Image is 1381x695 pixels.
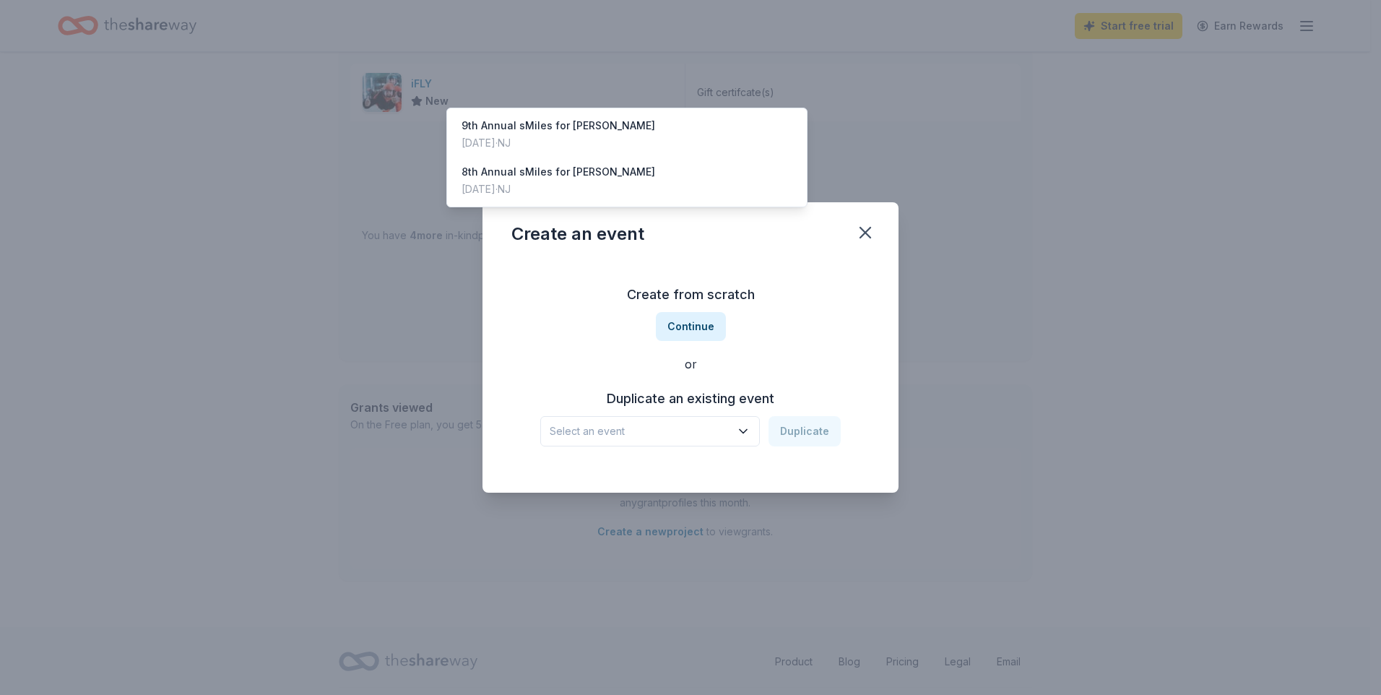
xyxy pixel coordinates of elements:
[446,108,808,207] div: Select an event
[550,423,730,440] span: Select an event
[462,134,655,152] div: [DATE] · NJ
[462,181,655,198] div: [DATE] · NJ
[462,117,655,134] div: 9th Annual sMiles for [PERSON_NAME]
[540,416,760,446] button: Select an event
[462,163,655,181] div: 8th Annual sMiles for [PERSON_NAME]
